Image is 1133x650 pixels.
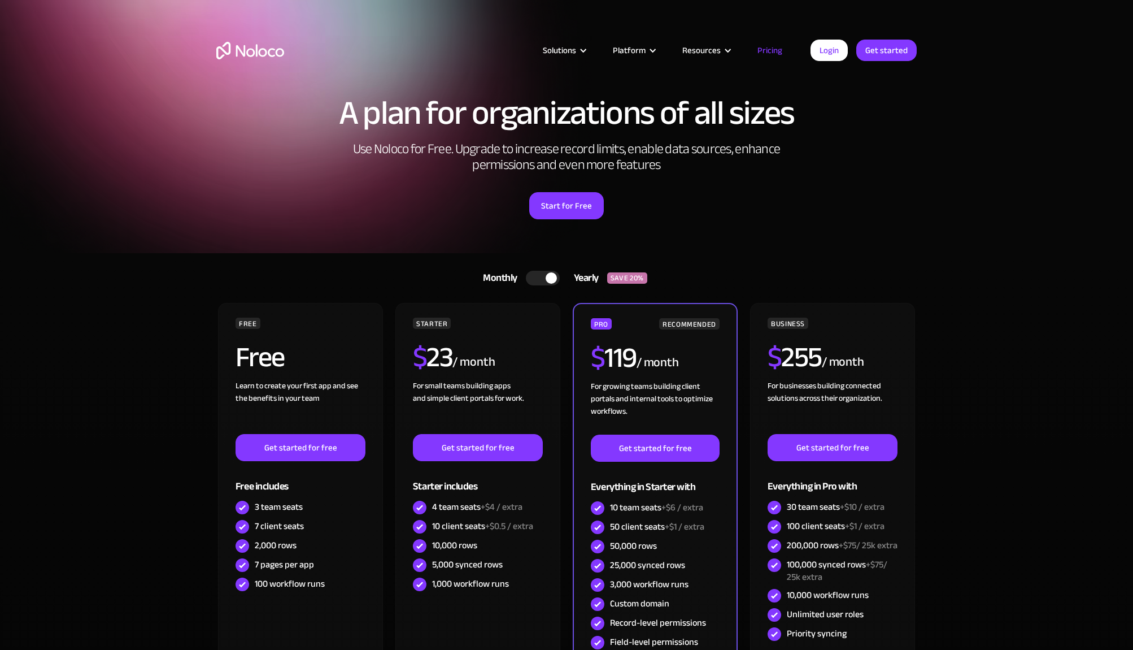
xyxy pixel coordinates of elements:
[787,556,887,586] span: +$75/ 25k extra
[607,272,647,284] div: SAVE 20%
[787,501,884,513] div: 30 team seats
[610,559,685,571] div: 25,000 synced rows
[613,43,646,58] div: Platform
[768,434,897,461] a: Get started for free
[529,43,599,58] div: Solutions
[768,343,822,371] h2: 255
[236,343,285,371] h2: Free
[236,434,365,461] a: Get started for free
[591,344,637,372] h2: 119
[485,518,533,535] span: +$0.5 / extra
[787,608,864,621] div: Unlimited user roles
[856,40,917,61] a: Get started
[432,578,509,590] div: 1,000 workflow runs
[413,343,453,371] h2: 23
[822,353,864,371] div: / month
[216,42,284,59] a: home
[743,43,796,58] a: Pricing
[610,617,706,629] div: Record-level permissions
[610,521,704,533] div: 50 client seats
[560,270,607,287] div: Yearly
[432,501,522,513] div: 4 team seats
[768,461,897,498] div: Everything in Pro with
[787,627,847,640] div: Priority syncing
[637,354,679,372] div: / month
[840,499,884,515] span: +$10 / extra
[432,520,533,532] div: 10 client seats
[787,558,897,583] div: 100,000 synced rows
[682,43,721,58] div: Resources
[216,96,917,130] h1: A plan for organizations of all sizes
[591,318,612,330] div: PRO
[255,520,304,532] div: 7 client seats
[591,331,605,384] span: $
[432,558,503,571] div: 5,000 synced rows
[413,380,543,434] div: For small teams building apps and simple client portals for work. ‍
[610,636,698,648] div: Field-level permissions
[341,141,792,173] h2: Use Noloco for Free. Upgrade to increase record limits, enable data sources, enhance permissions ...
[255,501,303,513] div: 3 team seats
[255,539,297,552] div: 2,000 rows
[668,43,743,58] div: Resources
[255,558,314,571] div: 7 pages per app
[665,518,704,535] span: +$1 / extra
[610,540,657,552] div: 50,000 rows
[610,578,688,591] div: 3,000 workflow runs
[432,539,477,552] div: 10,000 rows
[529,192,604,219] a: Start for Free
[413,461,543,498] div: Starter includes
[768,380,897,434] div: For businesses building connected solutions across their organization. ‍
[845,518,884,535] span: +$1 / extra
[787,589,869,601] div: 10,000 workflow runs
[810,40,848,61] a: Login
[236,461,365,498] div: Free includes
[599,43,668,58] div: Platform
[787,539,897,552] div: 200,000 rows
[413,331,427,384] span: $
[659,318,720,330] div: RECOMMENDED
[236,318,260,329] div: FREE
[768,331,782,384] span: $
[543,43,576,58] div: Solutions
[481,499,522,515] span: +$4 / extra
[610,597,669,610] div: Custom domain
[661,499,703,516] span: +$6 / extra
[591,462,720,499] div: Everything in Starter with
[768,318,808,329] div: BUSINESS
[236,380,365,434] div: Learn to create your first app and see the benefits in your team ‍
[839,537,897,554] span: +$75/ 25k extra
[452,353,495,371] div: / month
[413,318,451,329] div: STARTER
[469,270,526,287] div: Monthly
[610,501,703,514] div: 10 team seats
[255,578,325,590] div: 100 workflow runs
[591,435,720,462] a: Get started for free
[787,520,884,532] div: 100 client seats
[413,434,543,461] a: Get started for free
[591,380,720,435] div: For growing teams building client portals and internal tools to optimize workflows.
